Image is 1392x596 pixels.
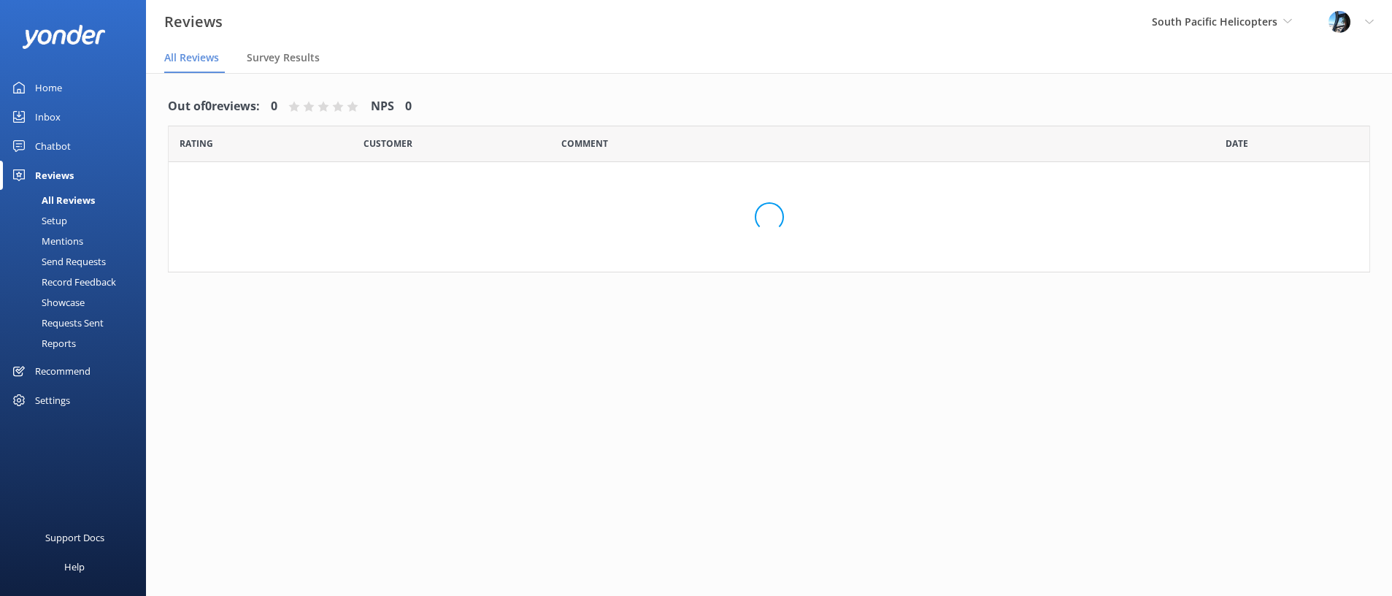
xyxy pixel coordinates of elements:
[35,73,62,102] div: Home
[9,333,76,354] div: Reports
[22,25,106,49] img: yonder-white-logo.png
[9,292,146,313] a: Showcase
[164,50,219,65] span: All Reviews
[9,333,146,354] a: Reports
[9,210,67,231] div: Setup
[9,210,146,231] a: Setup
[35,131,71,161] div: Chatbot
[64,552,85,581] div: Help
[9,251,146,272] a: Send Requests
[9,272,116,292] div: Record Feedback
[9,231,83,251] div: Mentions
[9,313,104,333] div: Requests Sent
[561,137,608,150] span: Question
[9,272,146,292] a: Record Feedback
[35,161,74,190] div: Reviews
[371,97,394,116] h4: NPS
[364,137,412,150] span: Date
[405,97,412,116] h4: 0
[1328,11,1350,33] img: 145-1635463833.jpg
[168,97,260,116] h4: Out of 0 reviews:
[9,190,95,210] div: All Reviews
[9,313,146,333] a: Requests Sent
[35,386,70,415] div: Settings
[9,292,85,313] div: Showcase
[9,190,146,210] a: All Reviews
[9,231,146,251] a: Mentions
[164,10,223,34] h3: Reviews
[35,102,61,131] div: Inbox
[1152,15,1277,28] span: South Pacific Helicopters
[180,137,213,150] span: Date
[35,356,91,386] div: Recommend
[271,97,277,116] h4: 0
[1226,137,1248,150] span: Date
[45,523,104,552] div: Support Docs
[247,50,320,65] span: Survey Results
[9,251,106,272] div: Send Requests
